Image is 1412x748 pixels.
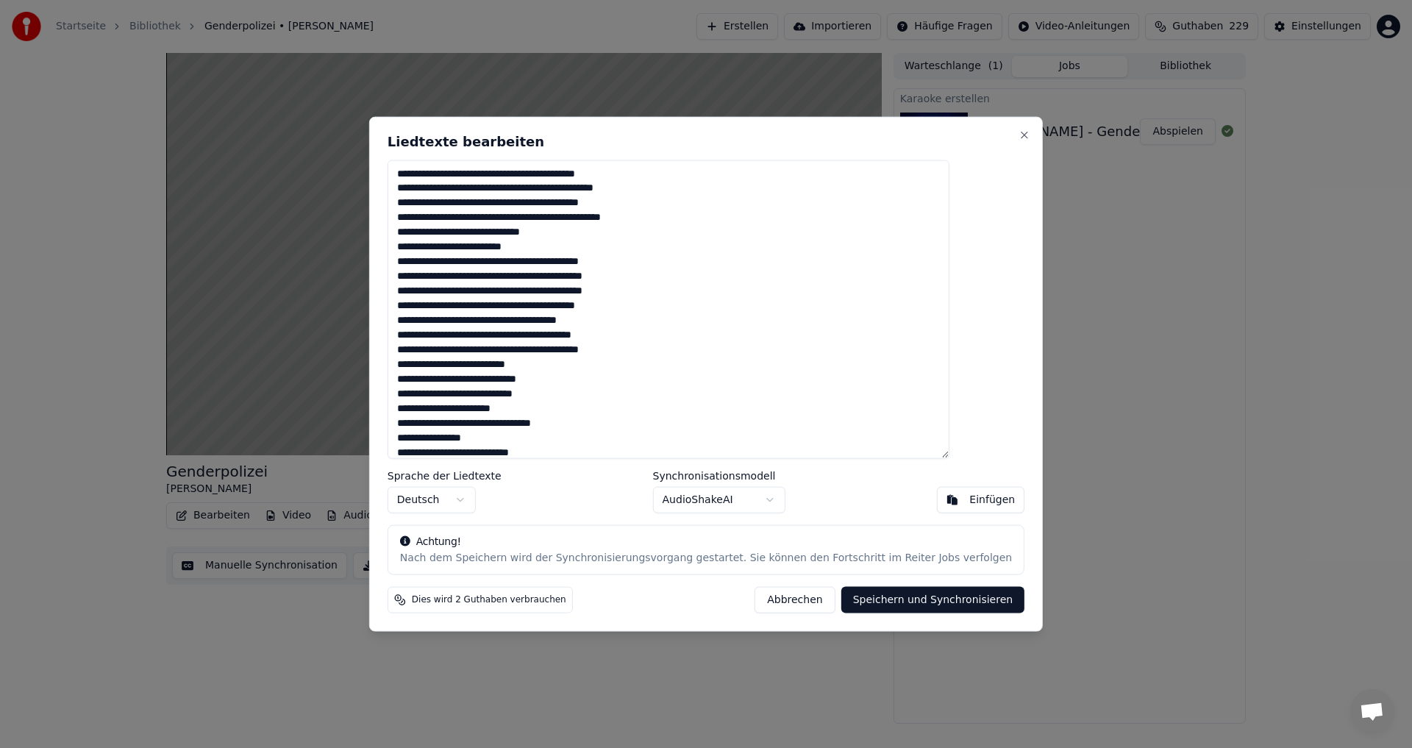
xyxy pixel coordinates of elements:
div: Achtung! [400,535,1012,549]
button: Abbrechen [755,587,835,613]
div: Nach dem Speichern wird der Synchronisierungsvorgang gestartet. Sie können den Fortschritt im Rei... [400,551,1012,566]
span: Dies wird 2 Guthaben verbrauchen [412,594,566,606]
label: Synchronisationsmodell [653,471,785,481]
h2: Liedtexte bearbeiten [388,135,1024,148]
button: Speichern und Synchronisieren [841,587,1025,613]
label: Sprache der Liedtexte [388,471,502,481]
button: Einfügen [936,487,1024,513]
div: Einfügen [969,493,1015,507]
